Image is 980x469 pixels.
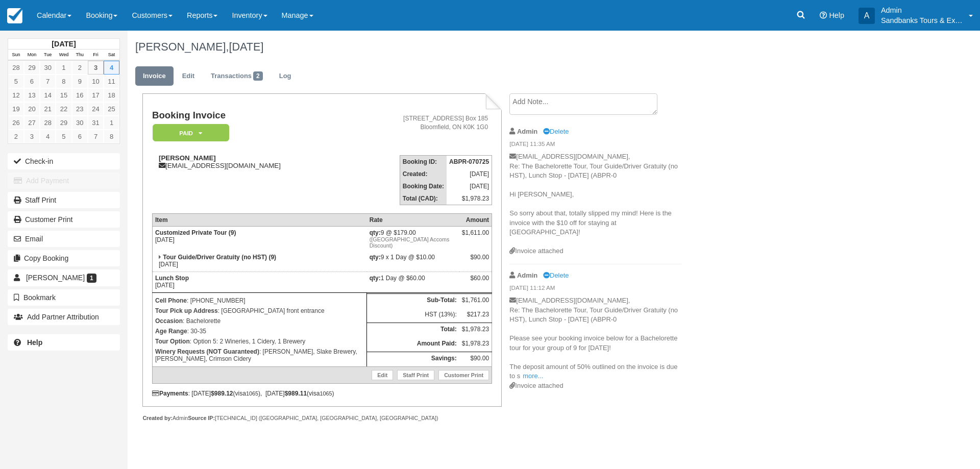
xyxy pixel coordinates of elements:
strong: ABPR-070725 [449,158,489,165]
a: Paid [152,124,226,142]
strong: Created by: [142,415,173,421]
th: Sat [104,50,119,61]
strong: [PERSON_NAME] [159,154,216,162]
strong: Source IP: [188,415,215,421]
a: Staff Print [397,370,434,380]
p: : [PERSON_NAME], Slake Brewery, [PERSON_NAME], Crimson Cidery [155,347,364,364]
th: Rate [367,214,459,227]
div: [EMAIL_ADDRESS][DOMAIN_NAME] [152,154,350,169]
a: 22 [56,102,71,116]
a: Customer Print [438,370,489,380]
img: checkfront-main-nav-mini-logo.png [7,8,22,23]
a: 21 [40,102,56,116]
a: 2 [72,61,88,75]
a: Customer Print [8,211,120,228]
a: Transactions2 [203,66,271,86]
strong: qty [370,229,381,236]
a: 19 [8,102,24,116]
a: 13 [24,88,40,102]
a: 11 [104,75,119,88]
th: Savings: [367,352,459,367]
p: : Option 5: 2 Wineries, 1 Cidery, 1 Brewery [155,336,364,347]
button: Check-in [8,153,120,169]
button: Bookmark [8,289,120,306]
td: HST (13%): [367,308,459,323]
a: 29 [24,61,40,75]
a: 15 [56,88,71,102]
a: 8 [104,130,119,143]
b: Help [27,338,42,347]
a: 6 [24,75,40,88]
a: 5 [56,130,71,143]
td: [DATE] [152,251,366,272]
div: A [859,8,875,24]
td: $90.00 [459,352,492,367]
a: 28 [8,61,24,75]
a: 8 [56,75,71,88]
button: Email [8,231,120,247]
strong: qty [370,254,381,261]
a: 30 [72,116,88,130]
a: 20 [24,102,40,116]
a: 2 [8,130,24,143]
strong: Age Range [155,328,187,335]
strong: Payments [152,390,188,397]
td: [DATE] [447,168,492,180]
small: 1065 [320,390,332,397]
a: 3 [88,61,104,75]
a: 29 [56,116,71,130]
th: Fri [88,50,104,61]
a: 27 [24,116,40,130]
button: Copy Booking [8,250,120,266]
em: [DATE] 11:12 AM [509,284,681,295]
th: Item [152,214,366,227]
th: Created: [400,168,447,180]
a: 14 [40,88,56,102]
strong: Occasion [155,317,183,325]
address: [STREET_ADDRESS] Box 185 Bloomfield, ON K0K 1G0 [354,114,488,132]
strong: Tour Option [155,338,190,345]
div: Invoice attached [509,381,681,391]
th: Booking Date: [400,180,447,192]
a: Delete [543,271,569,279]
a: Help [8,334,120,351]
strong: [DATE] [52,40,76,48]
td: 9 x 1 Day @ $10.00 [367,251,459,272]
strong: Admin [517,128,537,135]
p: : [GEOGRAPHIC_DATA] front entrance [155,306,364,316]
a: Staff Print [8,192,120,208]
a: 25 [104,102,119,116]
strong: Tour Pick up Address [155,307,218,314]
a: 28 [40,116,56,130]
a: 6 [72,130,88,143]
a: [PERSON_NAME] 1 [8,269,120,286]
div: Admin [TECHNICAL_ID] ([GEOGRAPHIC_DATA], [GEOGRAPHIC_DATA], [GEOGRAPHIC_DATA]) [142,414,501,422]
p: Sandbanks Tours & Experiences [881,15,963,26]
td: $1,978.23 [459,337,492,352]
a: Invoice [135,66,174,86]
a: 3 [24,130,40,143]
strong: Customized Private Tour (9) [155,229,236,236]
span: 2 [253,71,263,81]
a: 30 [40,61,56,75]
strong: Admin [517,271,537,279]
em: Paid [153,124,229,142]
h1: [PERSON_NAME], [135,41,855,53]
p: [EMAIL_ADDRESS][DOMAIN_NAME], Re: The Bachelorette Tour, Tour Guide/Driver Gratuity (no HST), Lun... [509,152,681,246]
th: Booking ID: [400,156,447,168]
a: 1 [104,116,119,130]
th: Mon [24,50,40,61]
p: : 30-35 [155,326,364,336]
th: Wed [56,50,71,61]
th: Amount [459,214,492,227]
th: Sun [8,50,24,61]
div: $60.00 [462,275,489,290]
a: 17 [88,88,104,102]
a: 24 [88,102,104,116]
div: $90.00 [462,254,489,269]
td: [DATE] [152,272,366,293]
a: more... [523,372,543,380]
p: : [PHONE_NUMBER] [155,295,364,306]
strong: Winery Requests (NOT Guaranteed) [155,348,259,355]
small: 1065 [246,390,258,397]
